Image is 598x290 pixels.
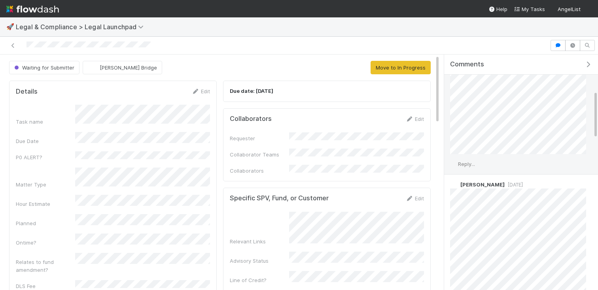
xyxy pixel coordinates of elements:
div: P0 ALERT? [16,153,75,161]
a: Edit [405,116,424,122]
div: Advisory Status [230,257,289,265]
div: DLS Fee [16,282,75,290]
span: AngelList [558,6,581,12]
div: Collaborators [230,167,289,175]
div: Planned [16,219,75,227]
span: Comments [450,60,484,68]
a: Edit [405,195,424,201]
a: My Tasks [514,5,545,13]
span: Waiting for Submitter [13,64,74,71]
div: Line of Credit? [230,276,289,284]
div: Help [488,5,507,13]
span: 🚀 [6,23,14,30]
div: Due Date [16,137,75,145]
span: [PERSON_NAME] [460,181,505,188]
div: Collaborator Teams [230,151,289,158]
div: Matter Type [16,181,75,188]
button: Move to In Progress [371,61,431,74]
div: Ontime? [16,239,75,247]
img: avatar_6cb813a7-f212-4ca3-9382-463c76e0b247.png [450,181,458,188]
h5: Collaborators [230,115,272,123]
div: Requester [230,134,289,142]
span: Reply... [458,161,475,167]
img: avatar_6cb813a7-f212-4ca3-9382-463c76e0b247.png [450,160,458,168]
div: Task name [16,118,75,126]
h5: Specific SPV, Fund, or Customer [230,194,329,202]
div: Relates to fund amendment? [16,258,75,274]
img: avatar_6cb813a7-f212-4ca3-9382-463c76e0b247.png [584,6,592,13]
span: Legal & Compliance > Legal Launchpad [16,23,148,31]
button: Waiting for Submitter [9,61,79,74]
strong: Due date: [DATE] [230,88,273,94]
a: Edit [191,88,210,94]
div: Hour Estimate [16,200,75,208]
h5: Details [16,88,38,96]
div: Relevant Links [230,237,289,245]
span: My Tasks [514,6,545,12]
img: logo-inverted-e16ddd16eac7371096b0.svg [6,2,59,16]
span: [DATE] [505,182,523,188]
